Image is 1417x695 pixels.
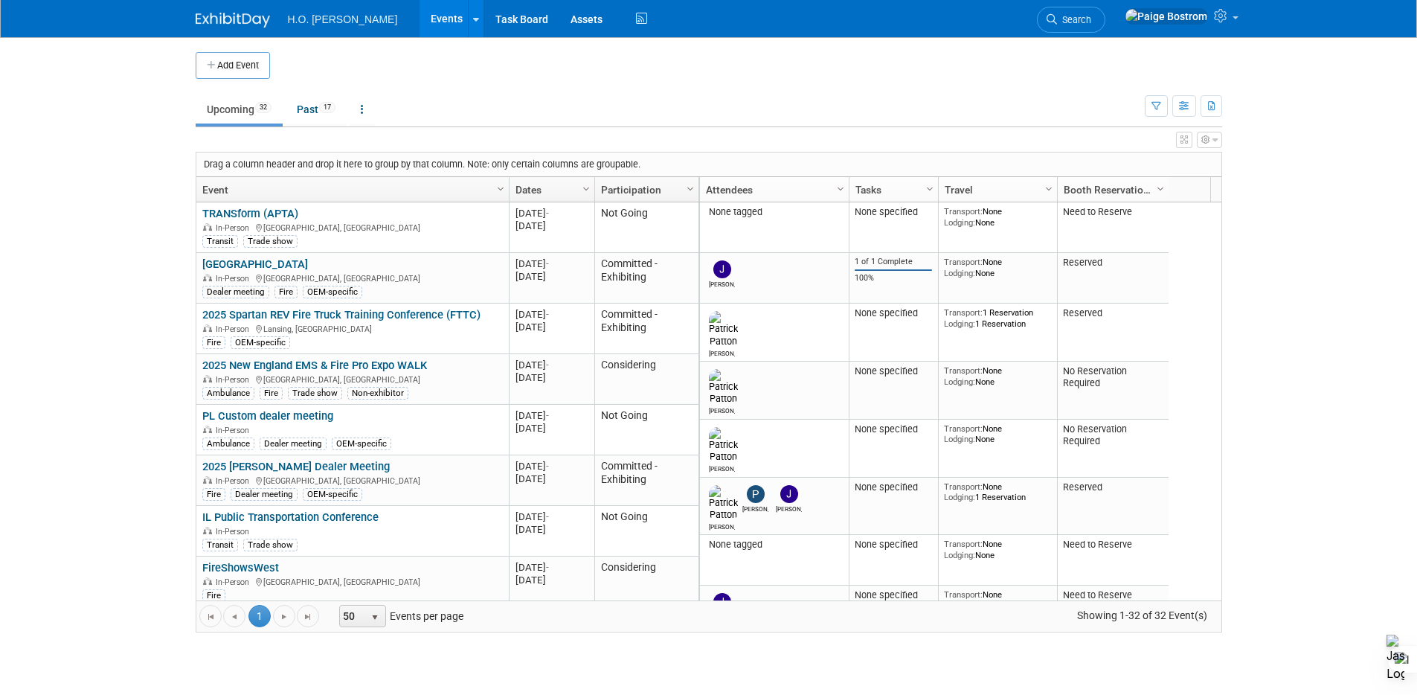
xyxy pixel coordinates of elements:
a: Go to the last page [297,605,319,627]
div: Jared Bostrom [709,278,735,288]
span: Transport: [944,257,983,267]
span: Transport: [944,206,983,217]
a: Attendees [706,177,839,202]
td: Need to Reserve [1057,202,1169,253]
img: Paige Bostrom [1125,8,1208,25]
a: Travel [945,177,1047,202]
span: Lodging: [944,318,975,329]
a: Column Settings [1152,177,1169,199]
div: Patrick Patton [709,347,735,357]
span: Showing 1-32 of 32 Event(s) [1063,605,1221,626]
a: Column Settings [492,177,509,199]
div: None specified [855,423,932,435]
div: Fire [260,387,283,399]
td: Not Going [594,405,698,455]
div: OEM-specific [231,336,290,348]
a: Dates [515,177,585,202]
span: Column Settings [684,183,696,195]
a: Participation [601,177,689,202]
td: Committed - Exhibiting [594,304,698,354]
span: Transport: [944,423,983,434]
div: [DATE] [515,270,588,283]
div: Patrick Patton [709,405,735,414]
div: [DATE] [515,308,588,321]
a: PL Custom dealer meeting [202,409,333,423]
div: [DATE] [515,321,588,333]
div: [DATE] [515,207,588,220]
div: OEM-specific [303,488,362,500]
div: [GEOGRAPHIC_DATA], [GEOGRAPHIC_DATA] [202,575,502,588]
span: Events per page [320,605,478,627]
div: Patrick Patton [709,463,735,473]
div: None None [944,539,1051,560]
img: In-Person Event [203,375,212,382]
a: Column Settings [682,177,698,199]
span: 1 [248,605,271,627]
div: None None [944,257,1051,278]
span: In-Person [216,375,254,385]
div: Patrick Patton [709,521,735,531]
img: Paul Bostrom [747,485,765,503]
a: FireShowsWest [202,561,279,574]
span: Transport: [944,307,983,318]
span: Lodging: [944,377,975,387]
span: Transport: [944,589,983,600]
div: Paul Bostrom [742,503,768,513]
a: Past17 [286,95,347,124]
span: Column Settings [1154,183,1166,195]
div: Dealer meeting [202,286,269,298]
div: [DATE] [515,460,588,473]
a: Booth Reservation Status [1064,177,1159,202]
img: In-Person Event [203,223,212,231]
span: H.O. [PERSON_NAME] [288,13,398,25]
a: 2025 New England EMS & Fire Pro Expo WALK [202,359,427,372]
div: None tagged [705,206,843,218]
span: - [546,410,549,421]
div: None None [944,365,1051,387]
div: [DATE] [515,220,588,232]
span: Go to the next page [278,611,290,623]
span: - [546,359,549,371]
span: - [546,461,549,472]
span: select [369,612,381,624]
span: Column Settings [835,183,846,195]
a: [GEOGRAPHIC_DATA] [202,257,308,271]
td: Committed - Exhibiting [594,253,698,304]
td: No Reservation Required [1057,362,1169,420]
div: Ambulance [202,438,254,449]
img: In-Person Event [203,324,212,332]
span: Lodging: [944,268,975,278]
span: In-Person [216,577,254,587]
img: Jared Bostrom [713,260,731,278]
td: Need to Reserve [1057,586,1169,636]
a: 2025 Spartan REV Fire Truck Training Conference (FTTC) [202,308,481,321]
div: OEM-specific [332,438,391,449]
span: - [546,208,549,219]
div: [DATE] [515,561,588,574]
span: In-Person [216,274,254,284]
a: Column Settings [578,177,594,199]
div: [DATE] [515,422,588,435]
span: Transport: [944,365,983,376]
span: Lodging: [944,434,975,444]
span: In-Person [216,324,254,334]
div: Trade show [288,387,342,399]
span: Transport: [944,481,983,492]
div: [DATE] [515,473,588,485]
div: [DATE] [515,409,588,422]
div: Drag a column header and drop it here to group by that column. Note: only certain columns are gro... [196,153,1221,176]
div: None specified [855,481,932,493]
div: 100% [855,273,932,284]
div: None specified [855,365,932,377]
div: Transit [202,235,238,247]
span: Lodging: [944,217,975,228]
a: Go to the previous page [223,605,245,627]
td: Considering [594,354,698,405]
a: Upcoming32 [196,95,283,124]
div: [DATE] [515,257,588,270]
span: - [546,309,549,320]
span: Column Settings [1043,183,1055,195]
div: [GEOGRAPHIC_DATA], [GEOGRAPHIC_DATA] [202,221,502,234]
td: Reserved [1057,304,1169,362]
div: [DATE] [515,371,588,384]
